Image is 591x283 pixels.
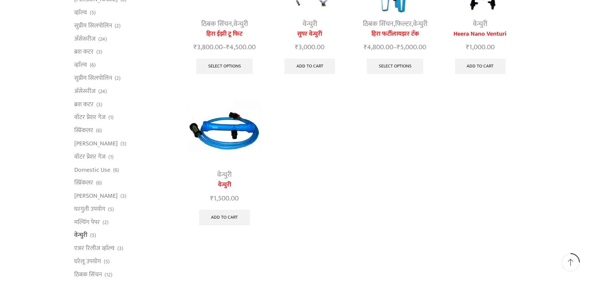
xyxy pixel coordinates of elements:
[120,192,126,200] span: (3)
[295,41,298,53] span: ₹
[364,41,367,53] span: ₹
[115,22,120,30] span: (2)
[196,59,253,74] a: Select options for “हिरा ईझी टू फिट”
[273,29,346,39] a: सुपर वेन्चुरी
[104,258,110,266] span: (5)
[74,6,87,19] a: व्हाॅल्व
[358,19,432,29] div: , ,
[397,41,400,53] span: ₹
[303,18,317,30] a: वेन्चुरी
[188,42,261,53] span: –
[120,140,126,148] span: (3)
[74,85,96,98] a: अ‍ॅसेसरीज
[90,61,96,69] span: (6)
[466,41,469,53] span: ₹
[96,127,102,135] span: (6)
[364,41,393,53] bdi: 4,800.00
[96,48,102,56] span: (3)
[98,88,107,95] span: (24)
[98,35,107,43] span: (24)
[96,101,102,109] span: (3)
[194,41,197,53] span: ₹
[74,216,100,229] a: मल्चिंग पेपर
[74,32,96,45] a: अ‍ॅसेसरीज
[210,193,214,204] span: ₹
[358,29,432,39] a: हिरा फर्टीलायझर टँक
[358,42,432,53] span: –
[105,271,112,279] span: (12)
[443,29,517,39] a: Heera Nano Venturi
[74,255,101,268] a: घरेलू उपयोग
[74,19,112,32] a: सुप्रीम सिलपोलिन
[90,231,96,239] span: (5)
[397,41,426,53] bdi: 5,000.00
[201,18,232,30] a: ठिबक सिंचन
[74,137,118,150] a: [PERSON_NAME]
[413,18,427,30] a: वेन्चुरी
[74,163,110,176] a: Domestic Use
[234,18,248,30] a: वेन्चुरी
[188,90,261,164] img: वेन्चुरी
[188,19,261,29] div: ,
[194,41,223,53] bdi: 3,800.00
[455,59,506,74] a: Add to cart: “Heera Nano Venturi”
[115,74,120,82] span: (2)
[108,205,114,213] span: (5)
[466,41,495,53] bdi: 1,000.00
[108,114,113,121] span: (1)
[74,202,105,216] a: घरगुती उपयोग
[74,229,87,242] a: वेन्चुरी
[74,98,94,111] a: ब्रश कटर
[74,111,106,124] a: वॉटर प्रेशर गेज
[108,153,113,161] span: (1)
[363,18,393,30] a: ठिबक सिंचन
[74,72,112,85] a: सुप्रीम सिलपोलिन
[96,179,102,187] span: (6)
[395,18,411,30] a: फिल्टर
[90,9,96,17] span: (5)
[113,166,119,174] span: (6)
[199,210,250,225] a: Add to cart: “वेन्चुरी”
[74,268,102,281] a: ठिबक सिंचन
[210,193,239,204] bdi: 1,500.00
[74,242,115,255] a: एअर रिलीज व्हाॅल्व
[295,41,324,53] bdi: 3,000.00
[217,169,232,181] a: वेन्चुरी
[473,18,487,30] a: वेन्चुरी
[74,190,118,203] a: [PERSON_NAME]
[284,59,335,74] a: Add to cart: “सुपर वेन्चुरी”
[226,41,230,53] span: ₹
[117,245,123,252] span: (3)
[74,124,93,137] a: स्प्रिंकलर
[74,176,93,190] a: स्प्रिंकलर
[226,41,256,53] bdi: 4,500.00
[367,59,424,74] a: Select options for “हिरा फर्टीलायझर टँक”
[103,219,108,226] span: (2)
[74,45,94,59] a: ब्रश कटर
[188,180,261,190] a: वेन्चुरी
[74,59,87,72] a: व्हाॅल्व
[74,150,106,163] a: वॉटर प्रेशर गेज
[188,29,261,39] a: हिरा ईझी टू फिट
